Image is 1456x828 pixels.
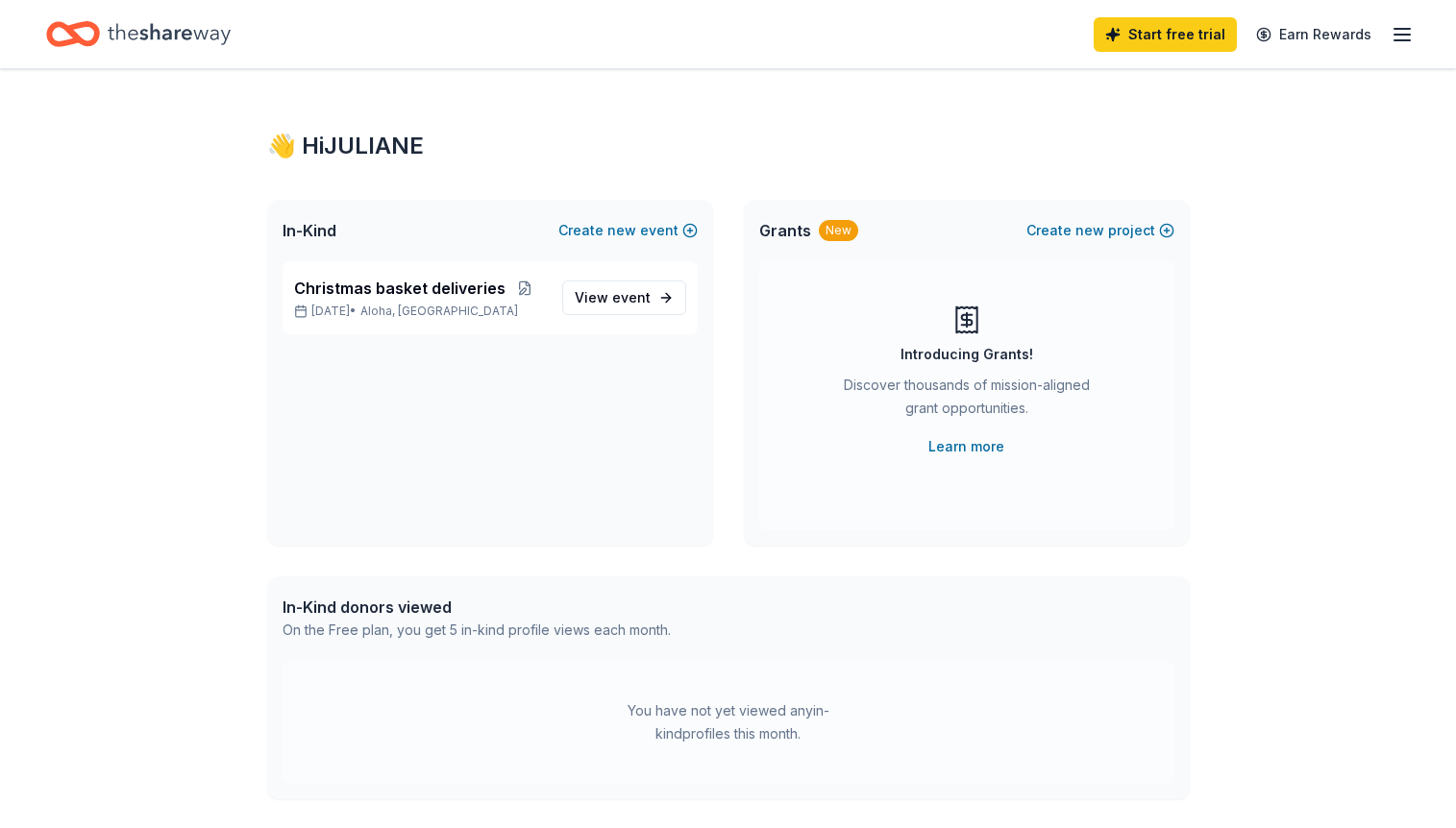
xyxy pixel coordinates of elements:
span: Christmas basket deliveries [294,277,506,300]
span: new [1075,219,1104,242]
div: Introducing Grants! [901,343,1033,366]
div: 👋 Hi JULIANE [267,131,1190,161]
p: [DATE] • [294,304,547,319]
span: Aloha, [GEOGRAPHIC_DATA] [360,304,518,319]
div: On the Free plan, you get 5 in-kind profile views each month. [283,619,671,642]
a: Earn Rewards [1245,17,1383,52]
span: View [575,286,651,309]
div: Discover thousands of mission-aligned grant opportunities. [836,374,1098,427]
button: Createnewproject [1026,219,1174,242]
div: In-Kind donors viewed [283,596,671,619]
span: event [612,289,651,305]
a: Home [46,12,231,57]
div: You have not yet viewed any in-kind profiles this month. [608,699,849,745]
a: View event [562,280,686,315]
span: Grants [759,219,811,242]
a: Start free trial [1094,17,1237,52]
span: In-Kind [283,219,336,242]
a: Learn more [928,435,1004,458]
span: new [607,219,636,242]
button: Createnewevent [558,219,698,242]
div: New [819,220,858,241]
